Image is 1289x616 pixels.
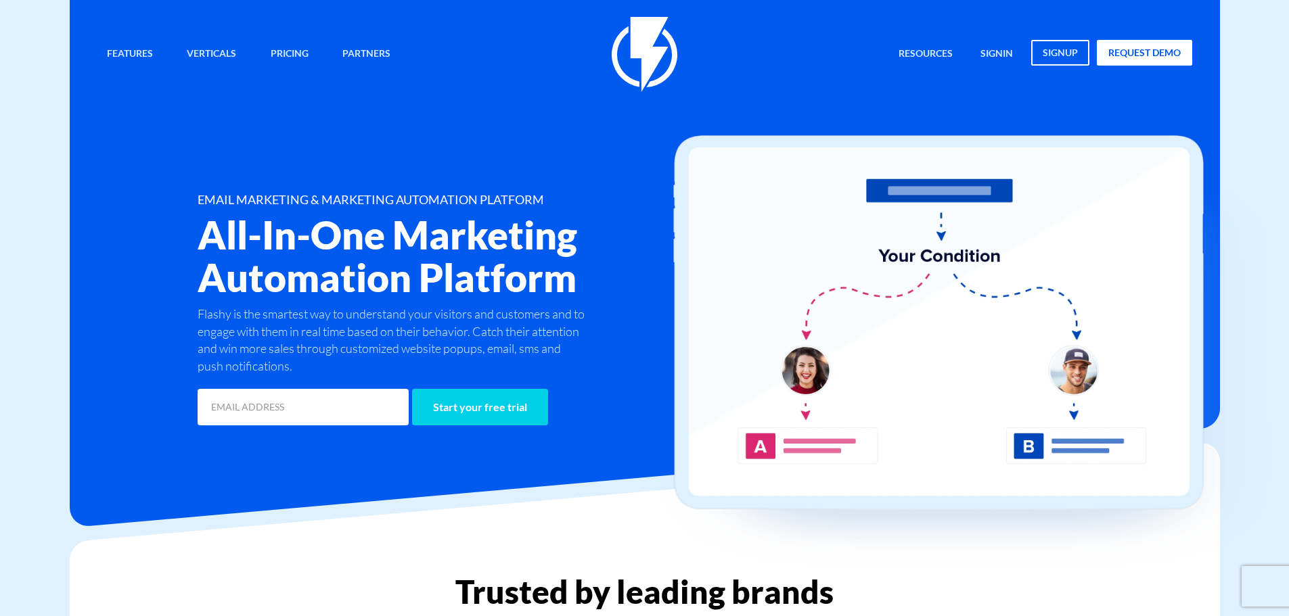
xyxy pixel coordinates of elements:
[888,40,963,69] a: Resources
[261,40,319,69] a: Pricing
[1031,40,1089,66] a: signup
[198,306,589,375] p: Flashy is the smartest way to understand your visitors and customers and to engage with them in r...
[198,193,725,207] h1: EMAIL MARKETING & MARKETING AUTOMATION PLATFORM
[970,40,1023,69] a: signin
[97,40,163,69] a: Features
[412,389,548,425] input: Start your free trial
[1097,40,1192,66] a: request demo
[332,40,401,69] a: Partners
[70,574,1220,609] h2: Trusted by leading brands
[198,389,409,425] input: EMAIL ADDRESS
[177,40,246,69] a: Verticals
[198,214,725,299] h2: All-In-One Marketing Automation Platform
